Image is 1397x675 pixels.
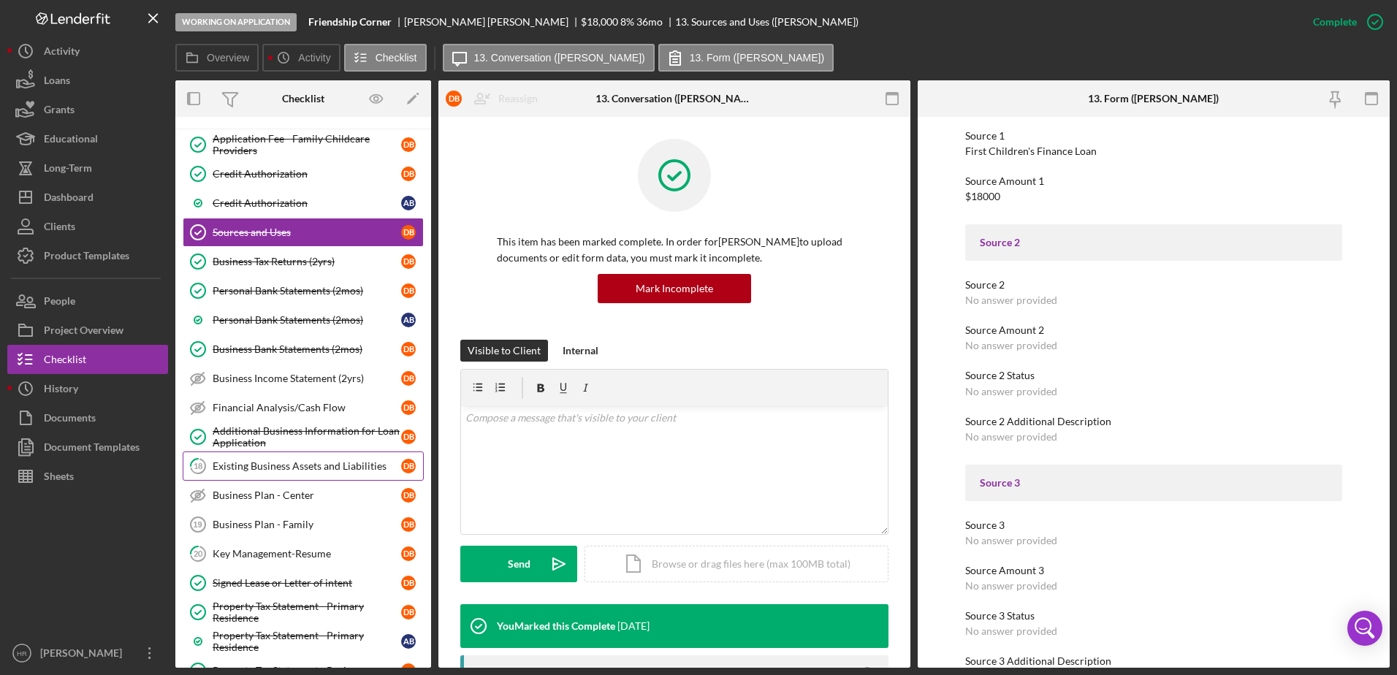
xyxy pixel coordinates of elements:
div: D B [401,225,416,240]
a: 19Business Plan - FamilyDB [183,510,424,539]
div: D B [401,254,416,269]
a: Application Fee - Family Childcare ProvidersDB [183,130,424,159]
a: Credit AuthorizationDB [183,159,424,188]
button: People [7,286,168,316]
div: Checklist [44,345,86,378]
div: Property Tax Statement - Primary Residence [213,630,401,653]
div: D B [401,400,416,415]
div: Existing Business Assets and Liabilities [213,460,401,472]
a: Credit AuthorizationAB [183,188,424,218]
time: 2025-09-16 20:03 [617,620,650,632]
button: Activity [7,37,168,66]
div: D B [401,488,416,503]
div: Source 2 [965,279,1343,291]
div: Long-Term [44,153,92,186]
div: D B [401,371,416,386]
a: Property Tax Statement - Primary ResidenceAB [183,627,424,656]
div: Personal Bank Statements (2mos) [213,314,401,326]
button: Grants [7,95,168,124]
button: Loans [7,66,168,95]
div: 13. Sources and Uses ([PERSON_NAME]) [675,16,859,28]
p: This item has been marked complete. In order for [PERSON_NAME] to upload documents or edit form d... [497,234,852,267]
button: Documents [7,403,168,432]
label: Activity [298,52,330,64]
a: Business Tax Returns (2yrs)DB [183,247,424,276]
div: Open Intercom Messenger [1347,611,1382,646]
a: Clients [7,212,168,241]
button: 13. Conversation ([PERSON_NAME]) [443,44,655,72]
a: 20Key Management-ResumeDB [183,539,424,568]
div: D B [401,605,416,619]
tspan: 18 [194,461,202,470]
button: Checklist [7,345,168,374]
div: D B [401,283,416,298]
div: Internal [563,340,598,362]
div: Additional Business Information for Loan Application [213,425,401,449]
div: No answer provided [965,580,1057,592]
div: Clients [44,212,75,245]
div: D B [401,167,416,181]
div: Source 3 Additional Description [965,655,1343,667]
a: 18Existing Business Assets and LiabilitiesDB [183,451,424,481]
button: Internal [555,340,606,362]
div: Signed Lease or Letter of intent [213,577,401,589]
a: Business Income Statement (2yrs)DB [183,364,424,393]
div: Business Plan - Center [213,489,401,501]
button: HR[PERSON_NAME] [7,638,168,668]
div: No answer provided [965,340,1057,351]
button: DBReassign [438,84,552,113]
a: Project Overview [7,316,168,345]
span: $18,000 [581,15,618,28]
div: No answer provided [965,431,1057,443]
a: Signed Lease or Letter of intentDB [183,568,424,598]
div: D B [401,459,416,473]
div: Product Templates [44,241,129,274]
div: 13. Form ([PERSON_NAME]) [1088,93,1219,104]
button: Sheets [7,462,168,491]
div: Visible to Client [468,340,541,362]
label: Checklist [376,52,417,64]
a: Document Templates [7,432,168,462]
div: D B [401,517,416,532]
div: D B [446,91,462,107]
div: 8 % [620,16,634,28]
a: Financial Analysis/Cash FlowDB [183,393,424,422]
div: Source 2 [980,237,1328,248]
label: 13. Conversation ([PERSON_NAME]) [474,52,645,64]
div: D B [401,430,416,444]
a: Additional Business Information for Loan ApplicationDB [183,422,424,451]
div: Send [508,546,530,582]
div: Loans [44,66,70,99]
button: Send [460,546,577,582]
div: A B [401,313,416,327]
a: Personal Bank Statements (2mos)AB [183,305,424,335]
div: No answer provided [965,294,1057,306]
a: Property Tax Statement - Primary ResidenceDB [183,598,424,627]
div: Property Tax Statement - Primary Residence [213,600,401,624]
div: [PERSON_NAME] [37,638,132,671]
div: History [44,374,78,407]
button: Educational [7,124,168,153]
div: Personal Bank Statements (2mos) [213,285,401,297]
div: Dashboard [44,183,94,216]
tspan: 19 [193,520,202,529]
div: Source Amount 1 [965,175,1343,187]
a: Business Plan - CenterDB [183,481,424,510]
div: Document Templates [44,432,140,465]
div: [PERSON_NAME] [PERSON_NAME] [404,16,581,28]
div: Complete [1313,7,1357,37]
div: D B [401,342,416,356]
div: A B [401,634,416,649]
button: 13. Form ([PERSON_NAME]) [658,44,834,72]
tspan: 20 [194,549,203,558]
div: Source 3 [965,519,1343,531]
div: Key Management-Resume [213,548,401,560]
div: Application Fee - Family Childcare Providers [213,133,401,156]
button: Product Templates [7,241,168,270]
div: Sources and Uses [213,226,401,238]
